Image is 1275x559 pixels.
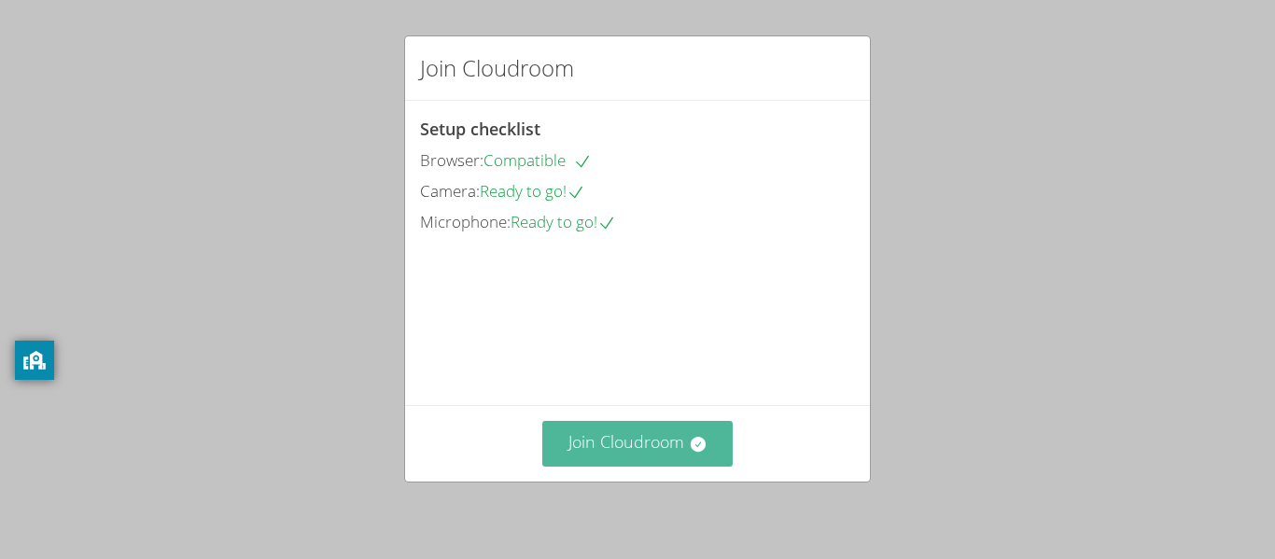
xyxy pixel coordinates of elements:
span: Browser: [420,149,483,171]
span: Ready to go! [511,211,616,232]
span: Compatible [483,149,592,171]
span: Ready to go! [480,180,585,202]
button: Join Cloudroom [542,421,734,467]
button: privacy banner [15,341,54,380]
span: Camera: [420,180,480,202]
span: Microphone: [420,211,511,232]
span: Setup checklist [420,118,540,140]
h2: Join Cloudroom [420,51,574,85]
